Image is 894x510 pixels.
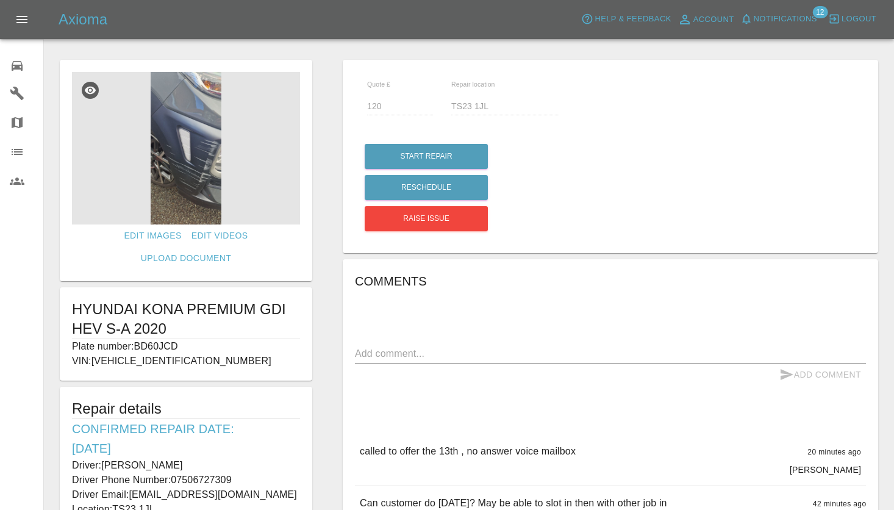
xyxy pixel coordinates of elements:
h5: Repair details [72,399,300,418]
span: Logout [842,12,876,26]
a: Upload Document [136,247,236,270]
p: Plate number: BD60JCD [72,339,300,354]
button: Reschedule [365,175,488,200]
p: Driver Email: [EMAIL_ADDRESS][DOMAIN_NAME] [72,487,300,502]
span: 12 [812,6,828,18]
h6: Comments [355,271,866,291]
h5: Axioma [59,10,107,29]
span: Help & Feedback [595,12,671,26]
button: Help & Feedback [578,10,674,29]
p: VIN: [VEHICLE_IDENTIFICATION_NUMBER] [72,354,300,368]
p: Driver: [PERSON_NAME] [72,458,300,473]
a: Edit Images [119,224,186,247]
button: Notifications [737,10,820,29]
span: 20 minutes ago [807,448,861,456]
h1: HYUNDAI KONA PREMIUM GDI HEV S-A 2020 [72,300,300,339]
button: Raise issue [365,206,488,231]
a: Account [674,10,737,29]
span: 42 minutes ago [813,500,867,508]
span: Notifications [754,12,817,26]
img: 067eaafc-37cd-42d9-8fab-7e0cec959479 [72,72,300,224]
span: Account [693,13,734,27]
p: Driver Phone Number: 07506727309 [72,473,300,487]
span: Repair location [451,81,495,88]
button: Start Repair [365,144,488,169]
a: Edit Videos [187,224,253,247]
p: [PERSON_NAME] [790,464,861,476]
button: Open drawer [7,5,37,34]
button: Logout [825,10,879,29]
span: Quote £ [367,81,390,88]
p: called to offer the 13th , no answer voice mailbox [360,444,576,459]
h6: Confirmed Repair Date: [DATE] [72,419,300,458]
